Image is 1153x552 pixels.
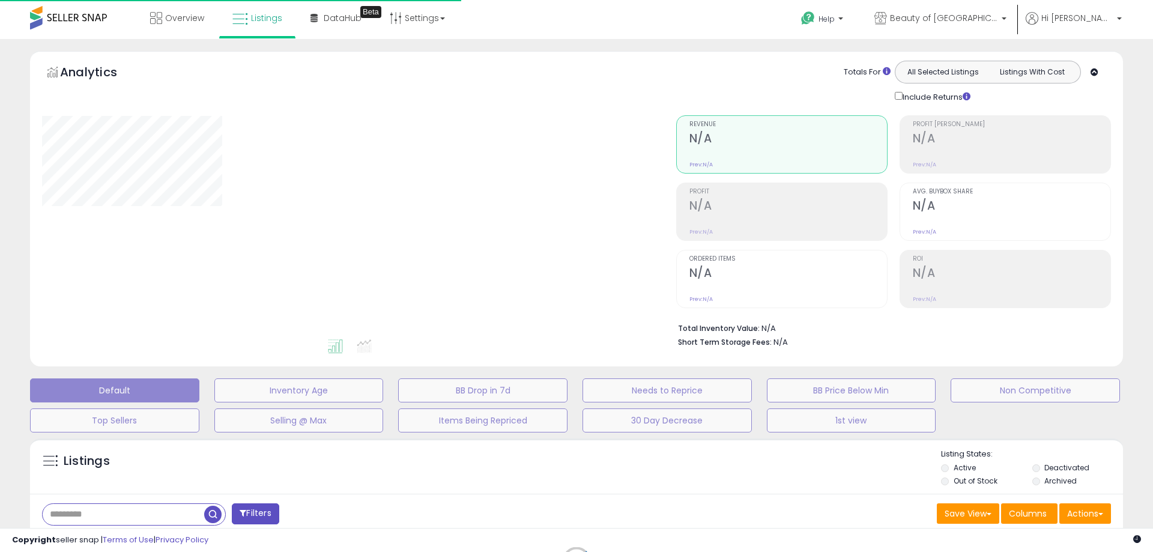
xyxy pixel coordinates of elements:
[800,11,816,26] i: Get Help
[689,121,887,128] span: Revenue
[1026,12,1122,39] a: Hi [PERSON_NAME]
[678,323,760,333] b: Total Inventory Value:
[951,378,1120,402] button: Non Competitive
[214,408,384,432] button: Selling @ Max
[987,64,1077,80] button: Listings With Cost
[583,408,752,432] button: 30 Day Decrease
[913,132,1110,148] h2: N/A
[767,378,936,402] button: BB Price Below Min
[689,132,887,148] h2: N/A
[819,14,835,24] span: Help
[360,6,381,18] div: Tooltip anchor
[689,266,887,282] h2: N/A
[689,189,887,195] span: Profit
[767,408,936,432] button: 1st view
[913,256,1110,262] span: ROI
[913,199,1110,215] h2: N/A
[913,266,1110,282] h2: N/A
[30,408,199,432] button: Top Sellers
[60,64,141,83] h5: Analytics
[898,64,988,80] button: All Selected Listings
[398,378,567,402] button: BB Drop in 7d
[913,121,1110,128] span: Profit [PERSON_NAME]
[678,320,1102,335] li: N/A
[890,12,998,24] span: Beauty of [GEOGRAPHIC_DATA]
[689,228,713,235] small: Prev: N/A
[689,199,887,215] h2: N/A
[913,189,1110,195] span: Avg. Buybox Share
[324,12,362,24] span: DataHub
[1041,12,1113,24] span: Hi [PERSON_NAME]
[678,337,772,347] b: Short Term Storage Fees:
[251,12,282,24] span: Listings
[12,534,56,545] strong: Copyright
[913,296,936,303] small: Prev: N/A
[689,296,713,303] small: Prev: N/A
[886,89,985,103] div: Include Returns
[12,535,208,546] div: seller snap | |
[689,256,887,262] span: Ordered Items
[30,378,199,402] button: Default
[913,161,936,168] small: Prev: N/A
[583,378,752,402] button: Needs to Reprice
[773,336,788,348] span: N/A
[214,378,384,402] button: Inventory Age
[791,2,855,39] a: Help
[913,228,936,235] small: Prev: N/A
[398,408,567,432] button: Items Being Repriced
[844,67,891,78] div: Totals For
[165,12,204,24] span: Overview
[689,161,713,168] small: Prev: N/A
